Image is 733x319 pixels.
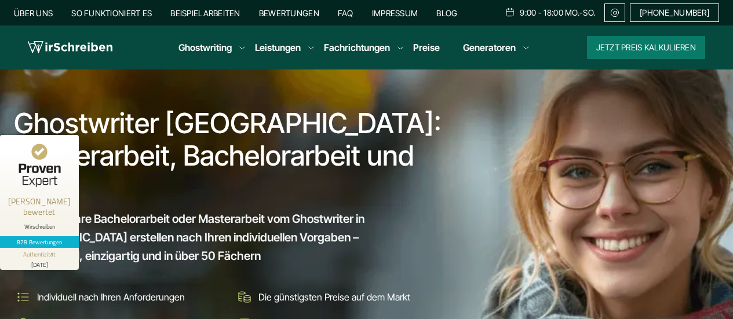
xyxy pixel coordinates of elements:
[413,42,440,53] a: Preise
[14,288,227,306] li: Individuell nach Ihren Anforderungen
[338,8,353,18] a: FAQ
[71,8,152,18] a: So funktioniert es
[255,41,301,54] a: Leistungen
[610,8,620,17] img: Email
[235,288,254,306] img: Die günstigsten Preise auf dem Markt
[587,36,705,59] button: Jetzt Preis kalkulieren
[259,8,319,18] a: Bewertungen
[5,259,74,267] div: [DATE]
[436,8,457,18] a: Blog
[640,8,709,17] span: [PHONE_NUMBER]
[5,223,74,230] div: Wirschreiben
[505,8,515,17] img: Schedule
[170,8,240,18] a: Beispielarbeiten
[630,3,719,22] a: [PHONE_NUMBER]
[14,107,450,204] h1: Ghostwriter [GEOGRAPHIC_DATA]: Masterarbeit, Bachelorarbeit und mehr
[463,41,516,54] a: Generatoren
[28,39,112,56] img: logo wirschreiben
[520,8,595,17] span: 9:00 - 18:00 Mo.-So.
[14,288,32,306] img: Individuell nach Ihren Anforderungen
[372,8,418,18] a: Impressum
[178,41,232,54] a: Ghostwriting
[324,41,390,54] a: Fachrichtungen
[14,8,53,18] a: Über uns
[235,288,448,306] li: Die günstigsten Preise auf dem Markt
[14,210,428,265] span: Lassen Sie Ihre Bachelorarbeit oder Masterarbeit vom Ghostwriter in [GEOGRAPHIC_DATA] erstellen n...
[23,250,56,259] div: Authentizität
